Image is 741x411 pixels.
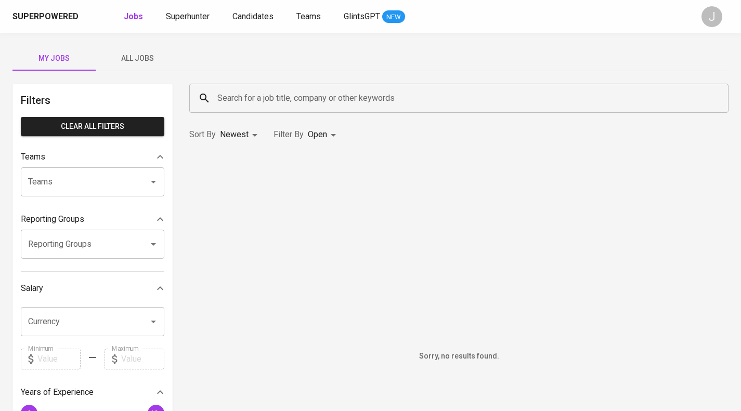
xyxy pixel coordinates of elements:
p: Salary [21,282,43,295]
span: Clear All filters [29,120,156,133]
p: Teams [21,151,45,163]
div: Salary [21,278,164,299]
span: All Jobs [102,52,173,65]
span: Open [308,129,327,139]
button: Open [146,237,161,251]
h6: Sorry, no results found. [189,351,729,362]
a: Superhunter [166,10,212,23]
a: GlintsGPT NEW [344,10,405,23]
span: Teams [296,11,321,21]
div: Reporting Groups [21,209,164,230]
span: Candidates [232,11,274,21]
a: Superpoweredapp logo [12,9,95,24]
span: NEW [382,12,405,22]
p: Years of Experience [21,386,94,399]
span: Superhunter [166,11,210,21]
h6: Filters [21,92,164,109]
a: Teams [296,10,323,23]
a: Jobs [124,10,145,23]
div: Years of Experience [21,382,164,403]
button: Open [146,314,161,329]
img: yH5BAEAAAAALAAAAAABAAEAAAIBRAA7 [381,180,537,336]
span: My Jobs [19,52,89,65]
p: Newest [220,128,249,141]
div: Superpowered [12,11,79,23]
p: Sort By [189,128,216,141]
div: Teams [21,147,164,167]
input: Value [121,349,164,369]
div: Open [308,125,340,144]
input: Value [37,349,81,369]
a: Candidates [232,10,276,23]
b: Jobs [124,11,143,21]
button: Clear All filters [21,117,164,136]
img: app logo [81,9,95,24]
div: J [701,6,722,27]
div: Newest [220,125,261,144]
span: GlintsGPT [344,11,380,21]
p: Filter By [274,128,304,141]
p: Reporting Groups [21,213,84,226]
button: Open [146,175,161,189]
